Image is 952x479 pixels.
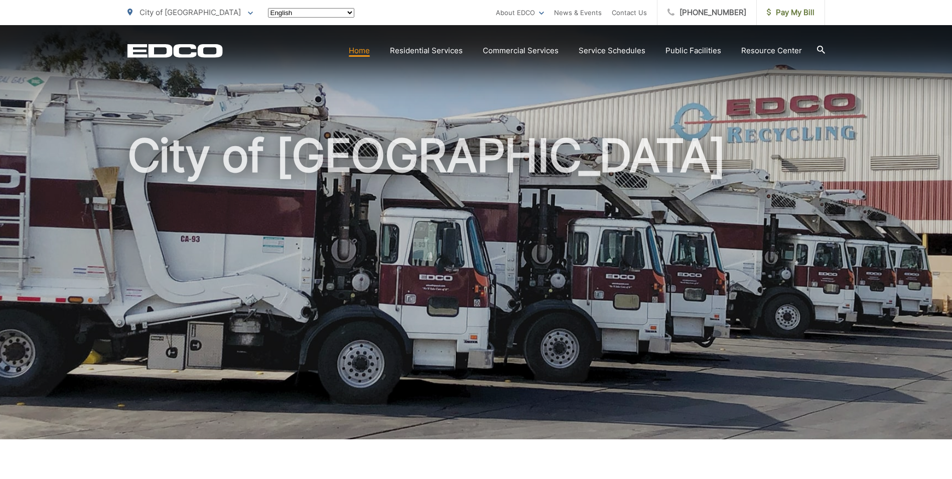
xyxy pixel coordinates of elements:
a: Commercial Services [483,45,559,57]
a: Residential Services [390,45,463,57]
a: Contact Us [612,7,647,19]
a: Resource Center [741,45,802,57]
a: About EDCO [496,7,544,19]
a: Public Facilities [665,45,721,57]
select: Select a language [268,8,354,18]
a: EDCD logo. Return to the homepage. [127,44,223,58]
span: Pay My Bill [767,7,814,19]
a: News & Events [554,7,602,19]
h1: City of [GEOGRAPHIC_DATA] [127,131,825,448]
span: City of [GEOGRAPHIC_DATA] [140,8,241,17]
a: Service Schedules [579,45,645,57]
a: Home [349,45,370,57]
